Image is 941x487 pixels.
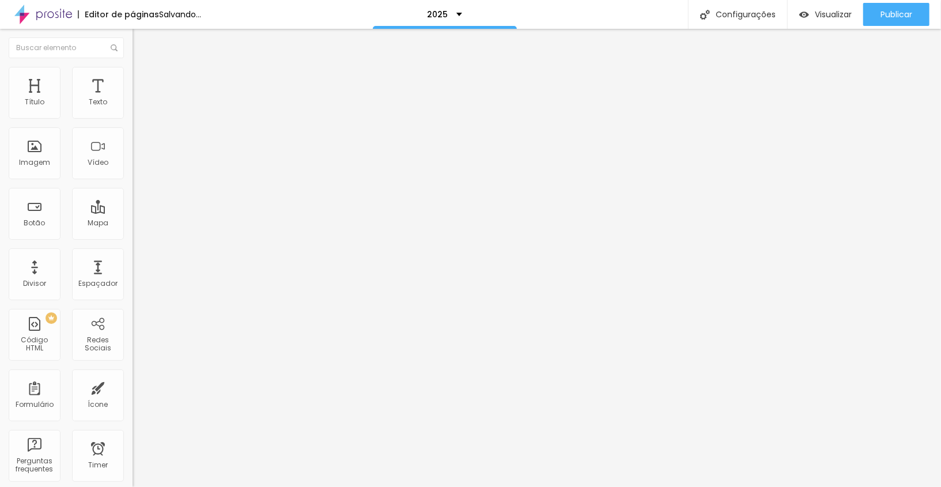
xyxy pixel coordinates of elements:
div: Vídeo [88,158,108,167]
div: Mapa [88,219,108,227]
div: Redes Sociais [75,336,120,353]
img: Icone [111,44,118,51]
span: Visualizar [815,10,852,19]
img: view-1.svg [799,10,809,20]
div: Ícone [88,401,108,409]
span: Publicar [880,10,912,19]
div: Texto [89,98,107,106]
div: Salvando... [159,10,201,18]
div: Código HTML [12,336,57,353]
p: 2025 [427,10,448,18]
img: Icone [700,10,710,20]
div: Editor de páginas [78,10,159,18]
div: Perguntas frequentes [12,457,57,474]
input: Buscar elemento [9,37,124,58]
button: Visualizar [788,3,863,26]
div: Espaçador [78,280,118,288]
iframe: Editor [133,29,941,487]
div: Timer [88,461,108,469]
div: Botão [24,219,46,227]
button: Publicar [863,3,929,26]
div: Formulário [16,401,54,409]
div: Imagem [19,158,50,167]
div: Divisor [23,280,46,288]
div: Título [25,98,44,106]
